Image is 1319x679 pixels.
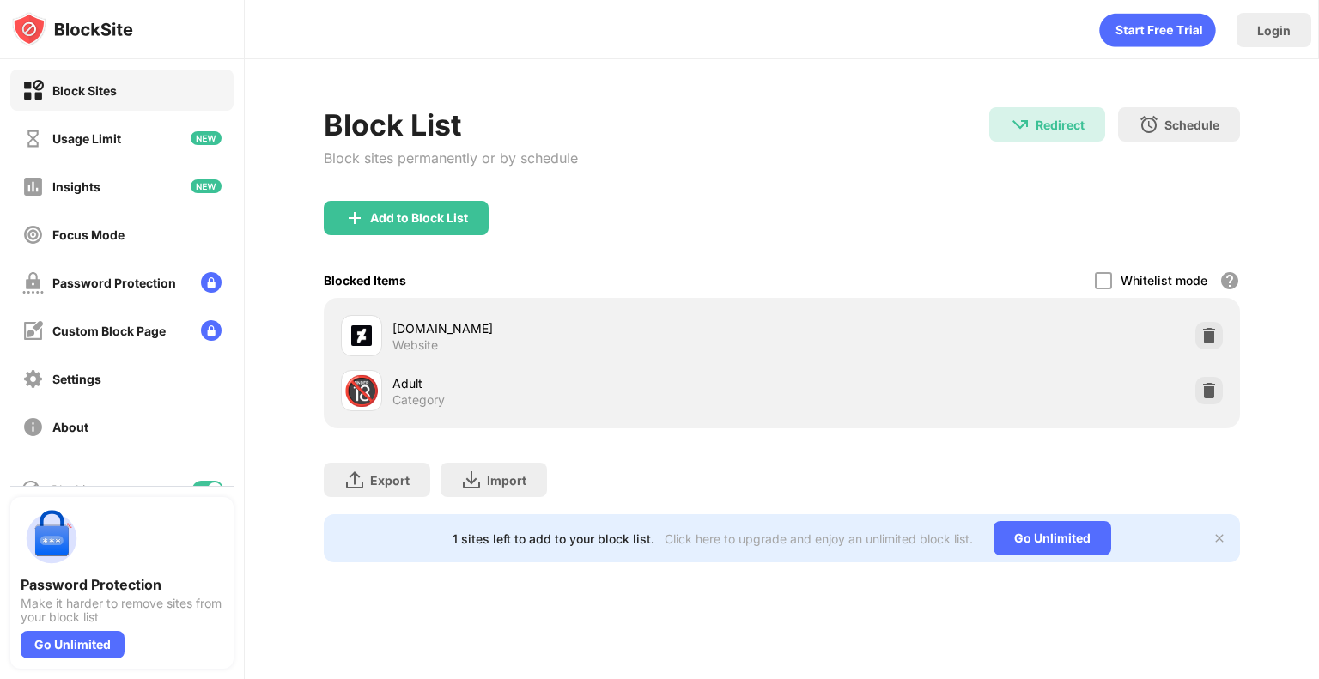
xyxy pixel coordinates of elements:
[22,320,44,342] img: customize-block-page-off.svg
[392,374,781,392] div: Adult
[22,368,44,390] img: settings-off.svg
[12,12,133,46] img: logo-blocksite.svg
[52,83,117,98] div: Block Sites
[324,107,578,142] div: Block List
[52,420,88,434] div: About
[52,179,100,194] div: Insights
[21,479,41,500] img: blocking-icon.svg
[1213,531,1226,545] img: x-button.svg
[21,576,223,593] div: Password Protection
[343,373,380,409] div: 🔞
[21,597,223,624] div: Make it harder to remove sites from your block list
[52,372,101,386] div: Settings
[453,531,654,546] div: 1 sites left to add to your block list.
[994,521,1111,555] div: Go Unlimited
[52,227,125,242] div: Focus Mode
[21,507,82,569] img: push-password-protection.svg
[370,211,468,225] div: Add to Block List
[1164,118,1219,132] div: Schedule
[191,179,222,193] img: new-icon.svg
[52,482,100,497] div: Blocking
[21,631,125,658] div: Go Unlimited
[324,273,406,288] div: Blocked Items
[201,272,222,293] img: lock-menu.svg
[351,325,372,346] img: favicons
[22,272,44,294] img: password-protection-off.svg
[22,176,44,197] img: insights-off.svg
[324,149,578,167] div: Block sites permanently or by schedule
[392,392,445,408] div: Category
[52,324,166,338] div: Custom Block Page
[1099,13,1216,47] div: animation
[201,320,222,341] img: lock-menu.svg
[392,337,438,353] div: Website
[665,531,973,546] div: Click here to upgrade and enjoy an unlimited block list.
[487,473,526,488] div: Import
[1121,273,1207,288] div: Whitelist mode
[52,276,176,290] div: Password Protection
[52,131,121,146] div: Usage Limit
[22,128,44,149] img: time-usage-off.svg
[22,80,44,101] img: block-on.svg
[22,224,44,246] img: focus-off.svg
[1257,23,1291,38] div: Login
[191,131,222,145] img: new-icon.svg
[370,473,410,488] div: Export
[22,416,44,438] img: about-off.svg
[1036,118,1085,132] div: Redirect
[392,319,781,337] div: [DOMAIN_NAME]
